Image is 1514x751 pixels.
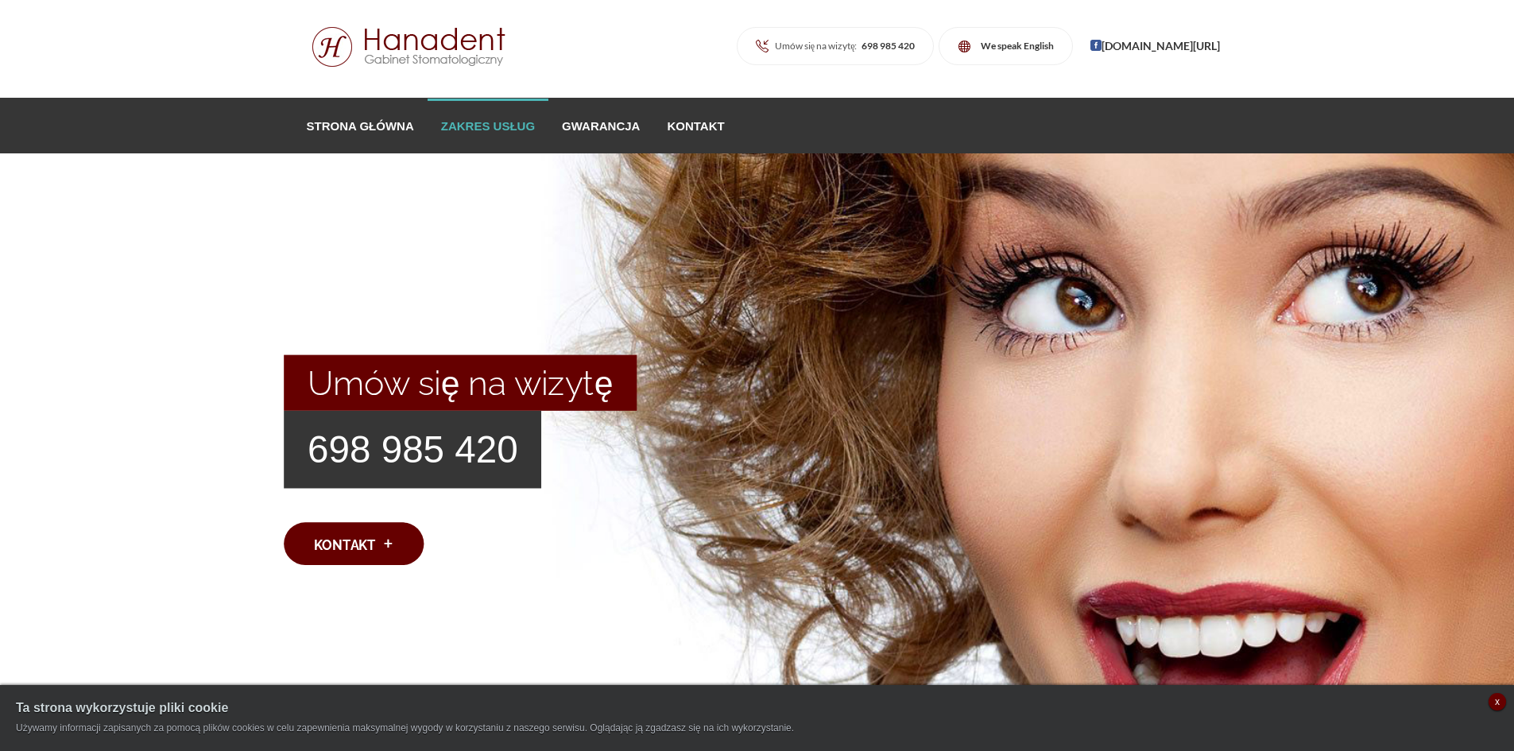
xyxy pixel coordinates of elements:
[1090,40,1220,53] a: [DOMAIN_NAME][URL]
[775,41,915,52] span: Umów się na wizytę:
[293,99,428,153] a: Strona główna
[548,99,653,153] a: Gwarancja
[428,99,548,153] a: Zakres usług
[284,522,424,565] a: Kontakt+
[981,40,1054,52] strong: We speak English
[862,40,915,52] strong: 698 985 420
[383,530,393,559] span: +
[858,40,915,52] a: 698 985 420
[284,355,637,411] p: Umów się na wizytę
[16,701,1498,715] h6: Ta strona wykorzystuje pliki cookie
[653,99,738,153] a: Kontakt
[284,411,541,489] p: 698 985 420
[16,721,1498,735] p: Używamy informacji zapisanych za pomocą plików cookies w celu zapewnienia maksymalnej wygody w ko...
[1489,693,1506,710] a: x
[292,27,526,67] img: Logo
